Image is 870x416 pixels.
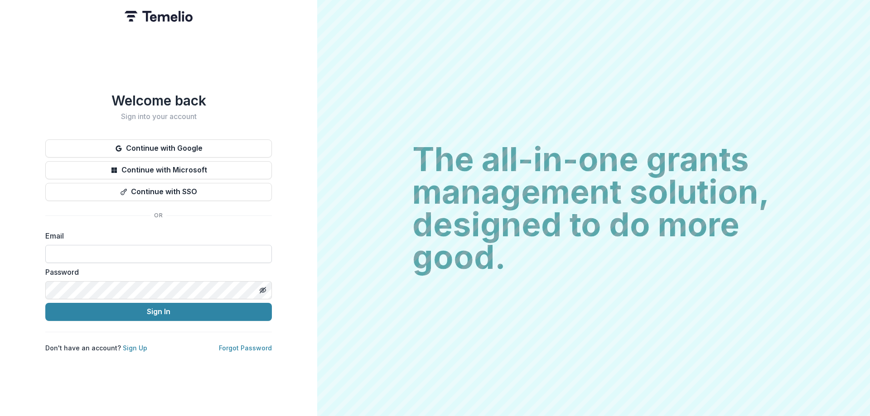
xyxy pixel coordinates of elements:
a: Forgot Password [219,344,272,352]
p: Don't have an account? [45,343,147,353]
a: Sign Up [123,344,147,352]
label: Password [45,267,266,277]
button: Continue with Microsoft [45,161,272,179]
h2: Sign into your account [45,112,272,121]
button: Continue with Google [45,139,272,158]
button: Sign In [45,303,272,321]
h1: Welcome back [45,92,272,109]
button: Continue with SSO [45,183,272,201]
label: Email [45,230,266,241]
img: Temelio [125,11,193,22]
button: Toggle password visibility [256,283,270,297]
